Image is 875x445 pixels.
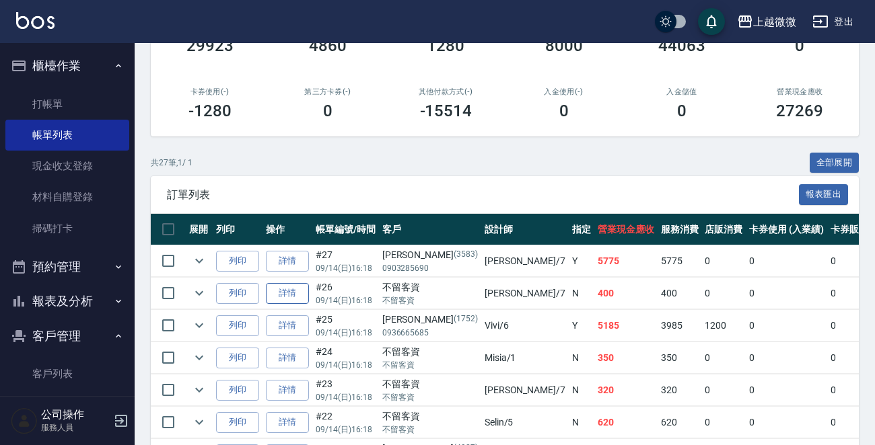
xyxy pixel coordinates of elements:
td: Y [569,245,594,277]
h2: 卡券使用(-) [167,87,252,96]
button: 報表匯出 [799,184,849,205]
h3: 1280 [427,36,464,55]
a: 詳情 [266,412,309,433]
td: 5775 [658,245,702,277]
p: 09/14 (日) 16:18 [316,327,376,339]
button: save [698,8,725,35]
h3: 0 [795,36,804,55]
button: 列印 [216,315,259,336]
td: 0 [701,342,746,374]
td: N [569,407,594,438]
h3: 8000 [545,36,583,55]
td: 0 [746,278,827,309]
h3: 0 [677,102,687,120]
td: 0 [746,310,827,341]
a: 現金收支登錄 [5,151,129,181]
td: Selin /5 [481,407,569,438]
h3: -1280 [188,102,232,120]
td: 0 [746,342,827,374]
a: 打帳單 [5,89,129,120]
th: 展開 [186,214,213,245]
p: (1752) [454,313,478,327]
p: 不留客資 [382,423,478,436]
button: expand row [189,348,209,368]
div: 不留客資 [382,377,478,391]
td: #25 [312,310,379,341]
button: expand row [189,283,209,303]
td: 0 [701,407,746,438]
td: 0 [746,245,827,277]
button: 櫃檯作業 [5,48,129,83]
td: 0 [746,374,827,406]
a: 詳情 [266,315,309,336]
h2: 入金儲值 [639,87,724,96]
p: 不留客資 [382,359,478,371]
span: 訂單列表 [167,188,799,202]
a: 詳情 [266,283,309,304]
button: expand row [189,380,209,400]
button: expand row [189,412,209,432]
button: 列印 [216,380,259,401]
td: N [569,278,594,309]
h2: 營業現金應收 [757,87,843,96]
p: 0903285690 [382,262,478,274]
td: 0 [746,407,827,438]
p: (3583) [454,248,478,262]
th: 帳單編號/時間 [312,214,379,245]
td: 620 [658,407,702,438]
td: Vivi /6 [481,310,569,341]
button: 列印 [216,283,259,304]
h5: 公司操作 [41,408,110,421]
a: 材料自購登錄 [5,181,129,212]
button: 報表及分析 [5,284,129,319]
button: 登出 [807,9,859,34]
a: 詳情 [266,348,309,368]
td: 350 [658,342,702,374]
p: 09/14 (日) 16:18 [316,294,376,307]
h2: 其他付款方式(-) [403,87,489,96]
p: 09/14 (日) 16:18 [316,423,376,436]
button: 列印 [216,348,259,368]
h3: 4860 [309,36,347,55]
td: N [569,342,594,374]
button: 客戶管理 [5,319,129,354]
a: 詳情 [266,251,309,272]
p: 共 27 筆, 1 / 1 [151,157,193,169]
td: 620 [594,407,658,438]
button: 列印 [216,251,259,272]
th: 操作 [262,214,312,245]
h3: -15514 [420,102,473,120]
td: #27 [312,245,379,277]
div: 上越微微 [753,13,796,30]
a: 卡券管理 [5,390,129,421]
th: 服務消費 [658,214,702,245]
img: Person [11,407,38,434]
td: 400 [658,278,702,309]
td: 400 [594,278,658,309]
th: 營業現金應收 [594,214,658,245]
h3: 27269 [776,102,823,120]
h2: 入金使用(-) [521,87,606,96]
button: expand row [189,315,209,335]
th: 設計師 [481,214,569,245]
td: 350 [594,342,658,374]
button: 全部展開 [810,153,860,173]
button: 預約管理 [5,249,129,284]
td: 0 [701,374,746,406]
h3: 44063 [658,36,705,55]
a: 帳單列表 [5,120,129,151]
a: 詳情 [266,380,309,401]
div: 不留客資 [382,409,478,423]
div: 不留客資 [382,345,478,359]
td: #24 [312,342,379,374]
td: 1200 [701,310,746,341]
div: [PERSON_NAME] [382,248,478,262]
td: 3985 [658,310,702,341]
p: 服務人員 [41,421,110,434]
td: #23 [312,374,379,406]
td: 5185 [594,310,658,341]
button: expand row [189,251,209,271]
a: 掃碼打卡 [5,213,129,244]
td: N [569,374,594,406]
a: 客戶列表 [5,358,129,389]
